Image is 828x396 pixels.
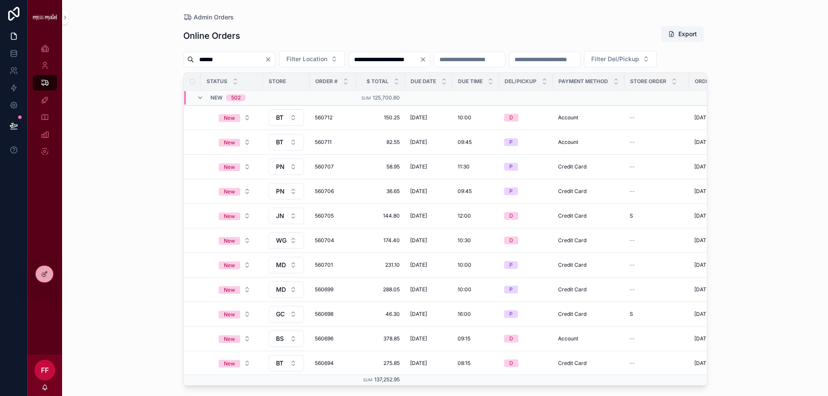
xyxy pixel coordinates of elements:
[458,114,471,121] span: 10:00
[630,262,684,268] a: --
[211,257,258,273] a: Select Button
[276,310,285,318] span: GC
[224,286,235,294] div: New
[509,335,513,343] div: D
[361,163,400,170] span: 58.95
[276,261,286,269] span: MD
[504,237,548,244] a: D
[361,188,400,195] span: 36.65
[558,335,578,342] span: Account
[269,257,304,273] button: Select Button
[361,311,400,318] a: 46.30
[410,360,447,367] a: [DATE]
[630,114,635,121] span: --
[558,360,586,367] span: Credit Card
[504,359,548,367] a: D
[558,335,619,342] a: Account
[212,208,257,224] button: Select Button
[558,139,578,146] span: Account
[315,163,351,170] a: 560707
[269,281,304,298] button: Select Button
[276,113,283,122] span: BT
[211,109,258,126] a: Select Button
[269,306,304,322] button: Select Button
[224,163,235,171] div: New
[630,212,684,219] a: S
[315,114,351,121] a: 560712
[504,138,548,146] a: P
[558,311,586,318] span: Credit Card
[268,232,304,249] a: Select Button
[458,262,471,268] span: 10:00
[694,212,732,219] span: [DATE] 3:45 pm
[504,310,548,318] a: P
[630,188,684,195] a: --
[315,237,351,244] span: 560704
[268,355,304,372] a: Select Button
[558,188,619,195] a: Credit Card
[361,262,400,268] a: 231.10
[315,139,351,146] a: 560711
[458,139,472,146] span: 09:45
[630,360,684,367] a: --
[268,330,304,347] a: Select Button
[694,360,732,367] span: [DATE] 3:20 pm
[504,163,548,171] a: P
[363,377,373,382] small: Sum
[509,114,513,122] div: D
[315,311,351,318] a: 560698
[212,233,257,248] button: Select Button
[584,51,657,67] button: Select Button
[630,335,684,342] a: --
[315,360,351,367] a: 560694
[694,237,749,244] a: [DATE] 3:40 pm
[630,311,633,318] span: S
[361,286,400,293] a: 288.05
[410,163,447,170] a: [DATE]
[630,286,635,293] span: --
[276,187,285,196] span: PN
[558,360,619,367] a: Credit Card
[269,159,304,175] button: Select Button
[630,188,635,195] span: --
[509,163,513,171] div: P
[224,311,235,318] div: New
[212,306,257,322] button: Select Button
[458,163,494,170] a: 11:30
[315,188,351,195] a: 560706
[694,335,732,342] span: [DATE] 3:20 pm
[630,335,635,342] span: --
[630,139,684,146] a: --
[458,286,471,293] span: 10:00
[211,355,258,371] a: Select Button
[458,335,470,342] span: 09:15
[33,14,57,20] img: App logo
[410,335,427,342] span: [DATE]
[694,212,749,219] a: [DATE] 3:45 pm
[558,237,619,244] a: Credit Card
[410,163,427,170] span: [DATE]
[269,109,304,126] button: Select Button
[286,55,327,63] span: Filter Location
[315,262,351,268] a: 560701
[694,311,732,318] span: [DATE] 3:30 pm
[276,359,283,368] span: BT
[558,139,619,146] a: Account
[558,286,586,293] span: Credit Card
[630,311,684,318] a: S
[224,139,235,147] div: New
[558,114,619,121] a: Account
[367,78,389,85] span: $ Total
[315,335,351,342] a: 560696
[630,212,633,219] span: S
[458,311,494,318] a: 16:00
[458,78,483,85] span: Due Time
[224,188,235,196] div: New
